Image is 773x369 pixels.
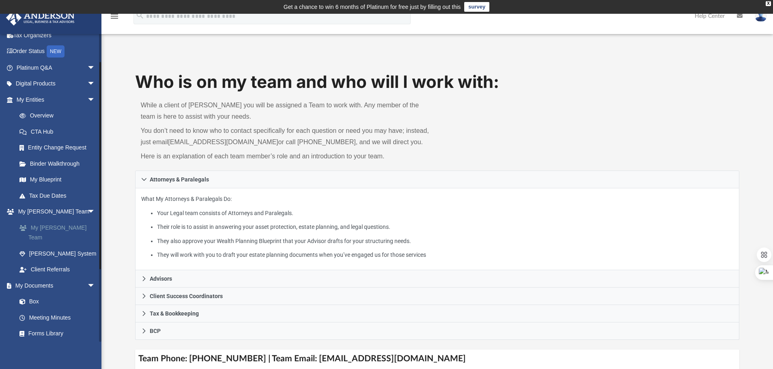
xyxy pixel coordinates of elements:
span: Tax & Bookkeeping [150,311,199,316]
span: Attorneys & Paralegals [150,177,209,182]
span: arrow_drop_down [87,60,103,76]
a: My Entitiesarrow_drop_down [6,92,108,108]
a: Client Referrals [11,262,108,278]
a: Order StatusNEW [6,43,108,60]
p: What My Attorneys & Paralegals Do: [141,194,734,260]
a: Binder Walkthrough [11,156,108,172]
li: They also approve your Wealth Planning Blueprint that your Advisor drafts for your structuring ne... [157,236,733,246]
a: My Documentsarrow_drop_down [6,277,103,294]
a: Overview [11,108,108,124]
div: NEW [47,45,65,58]
a: Forms Library [11,326,99,342]
span: arrow_drop_down [87,204,103,220]
a: [EMAIL_ADDRESS][DOMAIN_NAME] [168,139,278,145]
div: Attorneys & Paralegals [135,188,740,271]
a: Box [11,294,99,310]
a: [PERSON_NAME] System [11,245,108,262]
i: menu [110,11,119,21]
a: Tax Due Dates [11,188,108,204]
a: BCP [135,322,740,340]
a: Digital Productsarrow_drop_down [6,76,108,92]
h4: Team Phone: [PHONE_NUMBER] | Team Email: [EMAIL_ADDRESS][DOMAIN_NAME] [135,350,740,368]
a: survey [464,2,489,12]
a: Entity Change Request [11,140,108,156]
a: Meeting Minutes [11,309,103,326]
a: Advisors [135,270,740,288]
li: Their role is to assist in answering your asset protection, estate planning, and legal questions. [157,222,733,232]
img: User Pic [755,10,767,22]
div: Get a chance to win 6 months of Platinum for free just by filling out this [284,2,461,12]
span: arrow_drop_down [87,92,103,108]
a: Platinum Q&Aarrow_drop_down [6,60,108,76]
a: Notarize [11,341,103,358]
a: My [PERSON_NAME] Teamarrow_drop_down [6,204,108,220]
div: close [766,1,771,6]
a: Client Success Coordinators [135,288,740,305]
i: search [136,11,144,20]
span: Advisors [150,276,172,282]
span: Client Success Coordinators [150,293,223,299]
a: Tax Organizers [6,27,108,43]
img: Anderson Advisors Platinum Portal [4,10,77,26]
a: menu [110,15,119,21]
li: Your Legal team consists of Attorneys and Paralegals. [157,208,733,218]
span: arrow_drop_down [87,76,103,92]
p: While a client of [PERSON_NAME] you will be assigned a Team to work with. Any member of the team ... [141,100,432,122]
p: Here is an explanation of each team member’s role and an introduction to your team. [141,151,432,162]
a: My Blueprint [11,172,103,188]
li: They will work with you to draft your estate planning documents when you’ve engaged us for those ... [157,250,733,260]
h1: Who is on my team and who will I work with: [135,70,740,94]
span: BCP [150,328,161,334]
a: CTA Hub [11,124,108,140]
a: Tax & Bookkeeping [135,305,740,322]
p: You don’t need to know who to contact specifically for each question or need you may have; instea... [141,125,432,148]
span: arrow_drop_down [87,277,103,294]
a: Attorneys & Paralegals [135,171,740,188]
a: My [PERSON_NAME] Team [11,220,108,245]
